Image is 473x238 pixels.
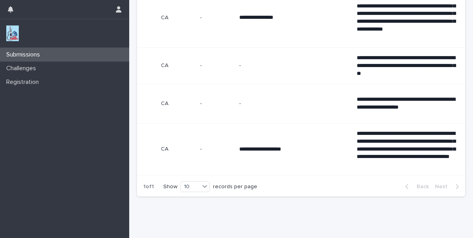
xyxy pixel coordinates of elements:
span: Next [435,184,452,189]
img: jxsLJbdS1eYBI7rVAS4p [6,25,19,41]
p: Show [163,183,177,190]
span: Back [412,184,429,189]
p: - [200,146,233,153]
p: - [200,15,233,21]
p: CA [161,146,194,153]
p: CA [161,100,194,107]
button: Back [399,183,432,190]
p: Challenges [3,65,42,72]
p: Submissions [3,51,46,58]
button: Next [432,183,465,190]
p: - [239,100,350,107]
p: records per page [213,183,257,190]
p: - [200,62,233,69]
p: CA [161,15,194,21]
p: - [239,62,350,69]
div: 10 [181,183,200,191]
p: Registration [3,78,45,86]
p: CA [161,62,194,69]
p: - [200,100,233,107]
p: 1 of 1 [137,177,160,196]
